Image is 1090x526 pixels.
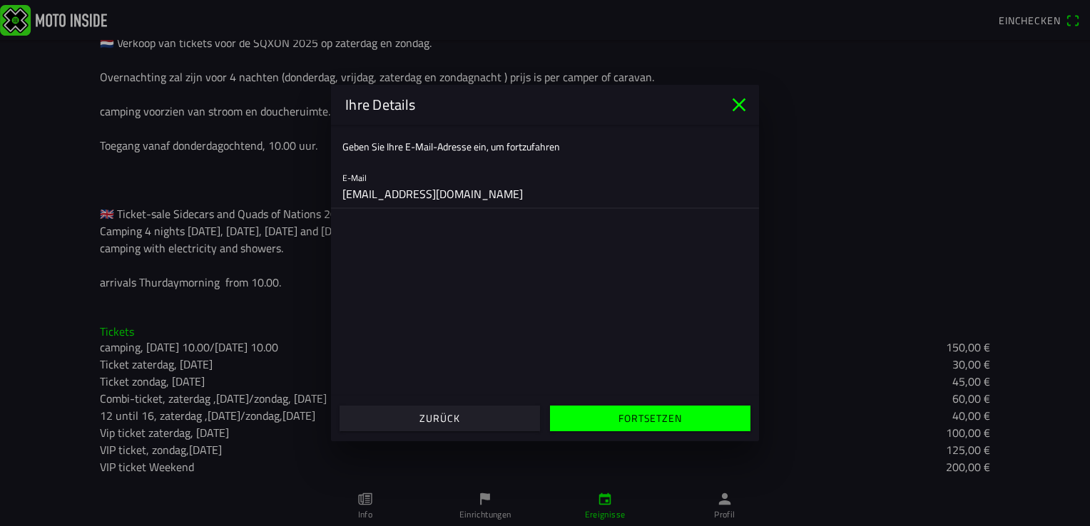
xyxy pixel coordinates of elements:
ion-button: Zurück [340,406,540,431]
ion-label: Geben Sie Ihre E-Mail-Adresse ein, um fortzufahren [342,139,560,154]
input: E-Mail [342,180,748,208]
ion-title: Ihre Details [331,94,728,115]
ion-text: Fortsetzen [618,413,681,423]
ion-icon: close [728,93,750,116]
